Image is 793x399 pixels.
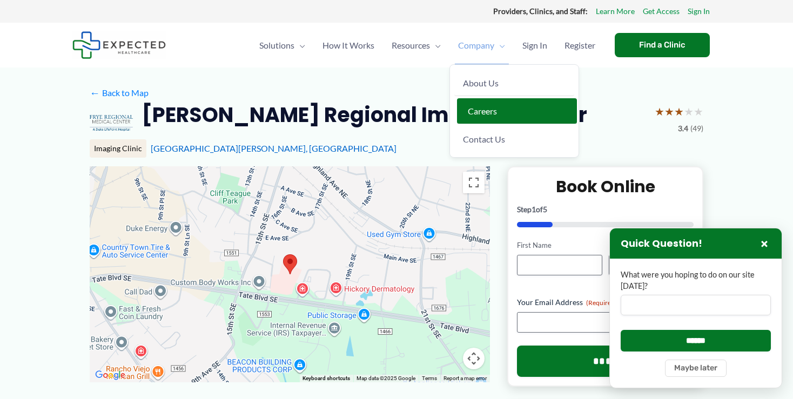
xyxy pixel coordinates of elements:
[383,26,449,64] a: ResourcesMenu Toggle
[90,85,149,101] a: ←Back to Map
[596,4,635,18] a: Learn More
[463,78,499,88] span: About Us
[449,26,514,64] a: CompanyMenu Toggle
[532,205,536,214] span: 1
[517,240,602,251] label: First Name
[422,375,437,381] a: Terms (opens in new tab)
[609,240,694,251] label: Last Name
[643,4,680,18] a: Get Access
[294,26,305,64] span: Menu Toggle
[457,98,577,124] a: Careers
[522,26,547,64] span: Sign In
[322,26,374,64] span: How It Works
[259,26,294,64] span: Solutions
[303,375,350,382] button: Keyboard shortcuts
[468,106,497,116] span: Careers
[430,26,441,64] span: Menu Toggle
[615,33,710,57] a: Find a Clinic
[586,299,617,307] span: (Required)
[251,26,604,64] nav: Primary Site Navigation
[564,26,595,64] span: Register
[392,26,430,64] span: Resources
[688,4,710,18] a: Sign In
[543,205,547,214] span: 5
[655,102,664,121] span: ★
[621,238,702,250] h3: Quick Question!
[90,87,100,98] span: ←
[92,368,128,382] img: Google
[92,368,128,382] a: Open this area in Google Maps (opens a new window)
[758,237,771,250] button: Close
[454,70,574,96] a: About Us
[90,139,146,158] div: Imaging Clinic
[463,134,505,144] span: Contact Us
[694,102,703,121] span: ★
[463,348,485,369] button: Map camera controls
[493,6,588,16] strong: Providers, Clinics, and Staff:
[142,102,587,128] h2: [PERSON_NAME] Regional Imaging Center
[494,26,505,64] span: Menu Toggle
[678,121,688,136] span: 3.4
[690,121,703,136] span: (49)
[458,26,494,64] span: Company
[665,360,727,377] button: Maybe later
[151,143,396,153] a: [GEOGRAPHIC_DATA][PERSON_NAME], [GEOGRAPHIC_DATA]
[674,102,684,121] span: ★
[357,375,415,381] span: Map data ©2025 Google
[72,31,166,59] img: Expected Healthcare Logo - side, dark font, small
[517,297,694,308] label: Your Email Address
[517,206,694,213] p: Step of
[463,172,485,193] button: Toggle fullscreen view
[684,102,694,121] span: ★
[664,102,674,121] span: ★
[454,126,574,152] a: Contact Us
[251,26,314,64] a: SolutionsMenu Toggle
[556,26,604,64] a: Register
[517,176,694,197] h2: Book Online
[314,26,383,64] a: How It Works
[443,375,487,381] a: Report a map error
[621,269,771,292] label: What were you hoping to do on our site [DATE]?
[514,26,556,64] a: Sign In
